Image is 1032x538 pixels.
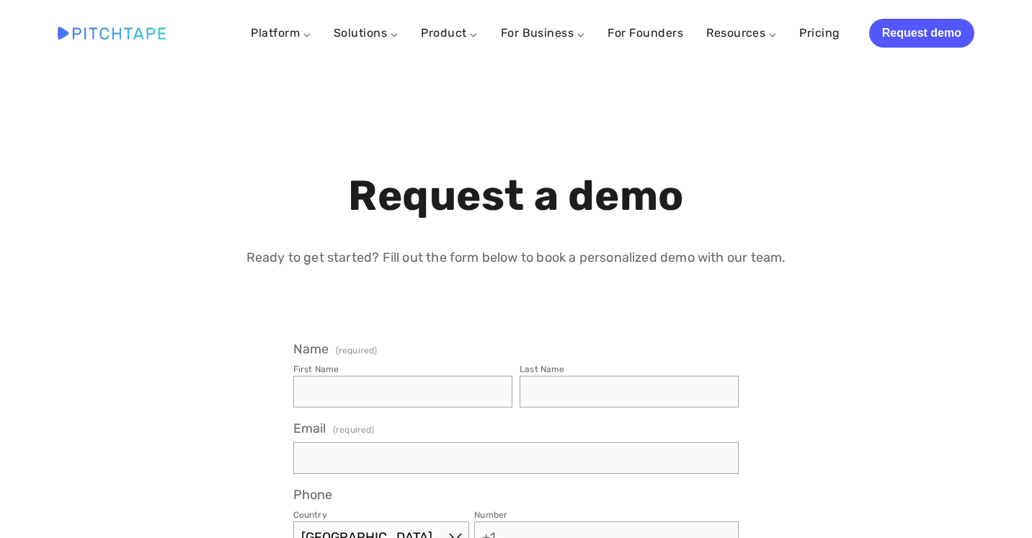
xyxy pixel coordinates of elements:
[474,510,507,520] div: Number
[251,26,311,40] a: Platform ⌵
[333,420,375,439] span: (required)
[799,20,840,46] a: Pricing
[293,420,326,436] span: Email
[293,341,329,357] span: Name
[608,20,683,46] a: For Founders
[58,27,166,39] img: Pitchtape | Video Submission Management Software
[334,26,398,40] a: Solutions ⌵
[293,487,333,503] span: Phone
[421,26,477,40] a: Product ⌵
[293,510,327,520] div: Country
[136,247,896,268] p: Ready to get started? Fill out the form below to book a personalized demo with our team.
[706,26,776,40] a: Resources ⌵
[501,26,585,40] a: For Business ⌵
[869,19,974,48] a: Request demo
[336,346,378,355] span: (required)
[520,364,565,374] div: Last Name
[293,364,339,374] div: First Name
[348,171,684,221] strong: Request a demo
